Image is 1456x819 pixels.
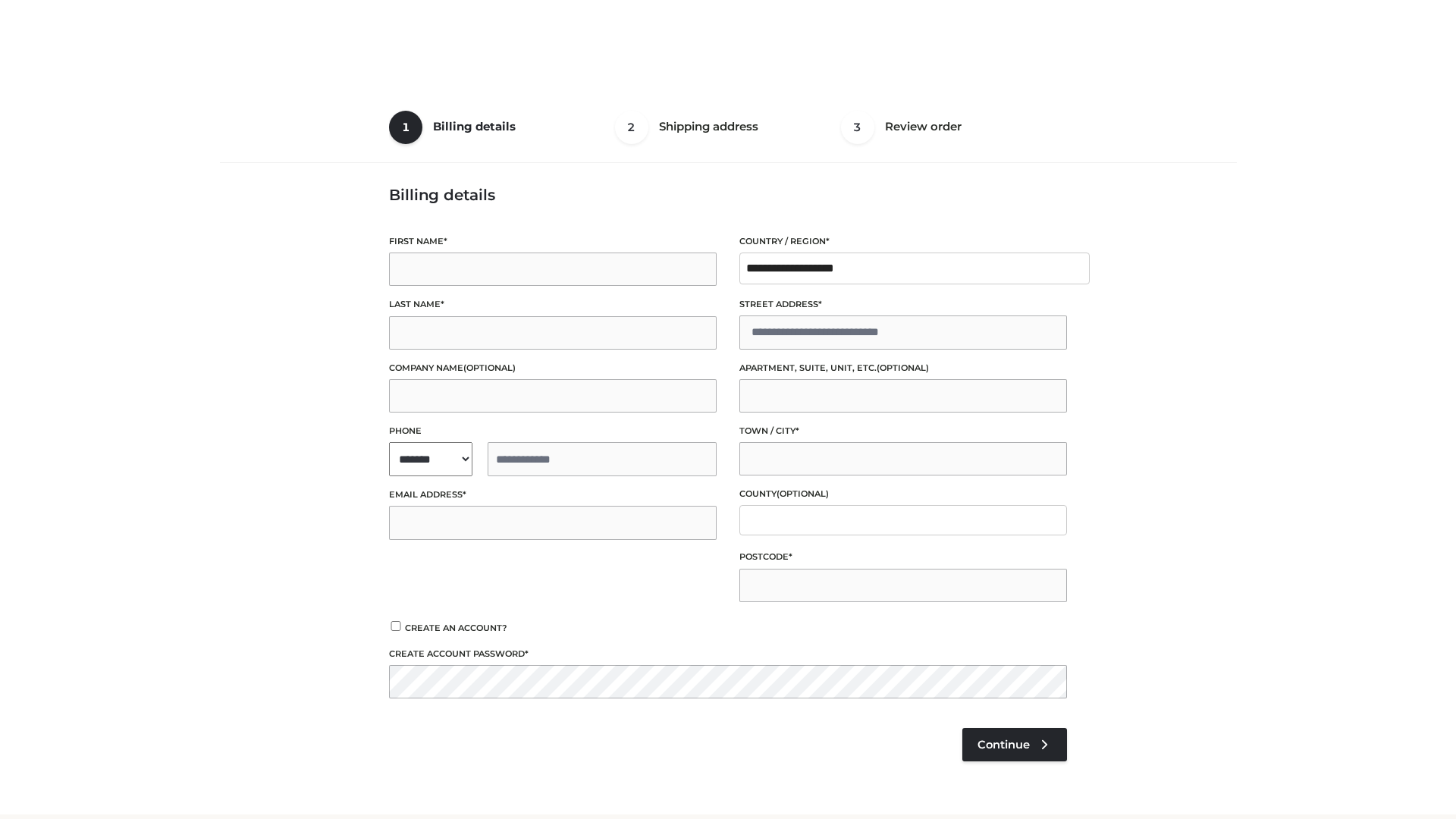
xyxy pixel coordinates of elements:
span: 3 [841,111,874,144]
span: Shipping address [659,119,758,133]
label: Country / Region [739,234,1067,249]
a: Continue [962,728,1067,761]
label: Phone [389,424,717,438]
span: (optional) [463,362,516,373]
span: Create an account? [405,623,507,633]
span: 1 [389,111,422,144]
label: First name [389,234,717,249]
label: Postcode [739,550,1067,564]
span: Billing details [433,119,516,133]
label: Apartment, suite, unit, etc. [739,361,1067,375]
label: County [739,487,1067,501]
label: Create account password [389,647,1067,661]
span: (optional) [877,362,929,373]
label: Street address [739,297,1067,312]
label: Town / City [739,424,1067,438]
label: Company name [389,361,717,375]
span: Review order [885,119,962,133]
label: Email address [389,488,717,502]
input: Create an account? [389,621,403,631]
span: Continue [977,738,1030,752]
h3: Billing details [389,186,1067,204]
span: 2 [615,111,648,144]
span: (optional) [777,488,829,499]
label: Last name [389,297,717,312]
